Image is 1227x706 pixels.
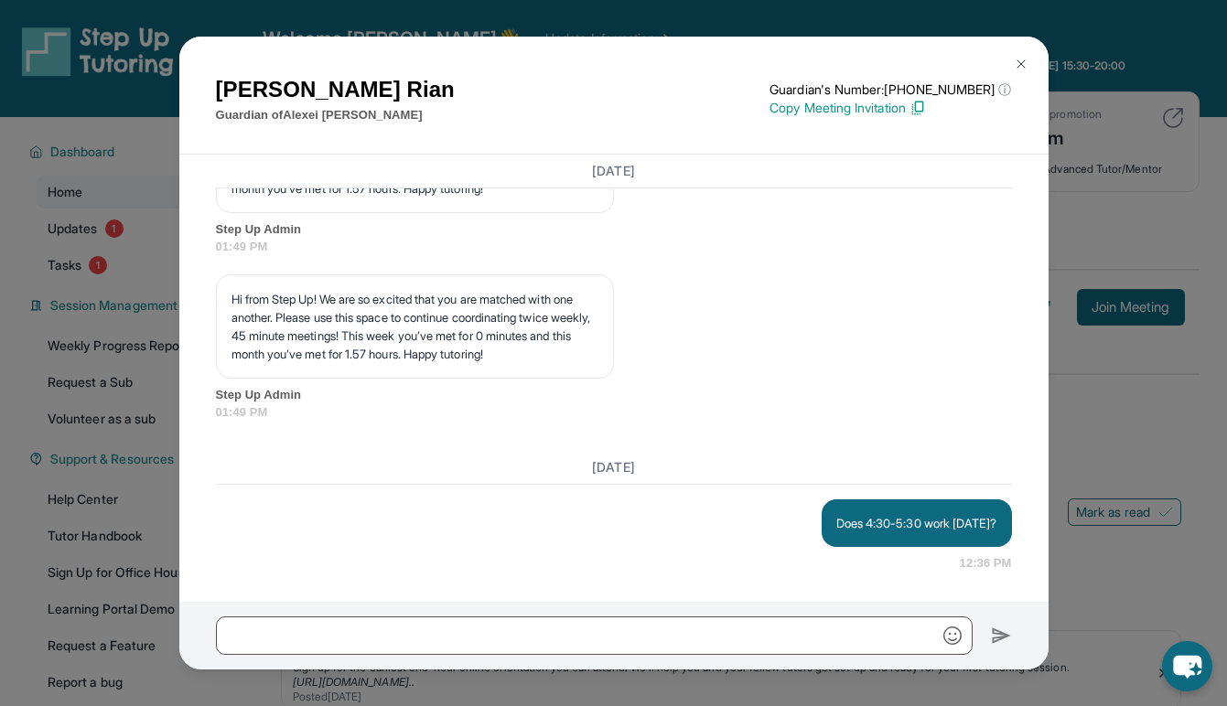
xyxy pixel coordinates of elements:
[216,238,1012,256] span: 01:49 PM
[216,403,1012,422] span: 01:49 PM
[991,625,1012,647] img: Send icon
[943,626,962,645] img: Emoji
[216,106,455,124] p: Guardian of Alexei [PERSON_NAME]
[836,514,997,532] p: Does 4:30-5:30 work [DATE]?
[1162,641,1212,691] button: chat-button
[231,290,598,363] p: Hi from Step Up! We are so excited that you are matched with one another. Please use this space t...
[216,458,1012,476] h3: [DATE]
[216,162,1012,180] h3: [DATE]
[770,99,1011,117] p: Copy Meeting Invitation
[1014,57,1028,71] img: Close Icon
[909,100,926,116] img: Copy Icon
[216,73,455,106] h1: [PERSON_NAME] Rian
[770,80,1011,99] p: Guardian's Number: [PHONE_NUMBER]
[216,220,1012,239] span: Step Up Admin
[216,386,1012,404] span: Step Up Admin
[998,80,1011,99] span: ⓘ
[960,554,1012,572] span: 12:36 PM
